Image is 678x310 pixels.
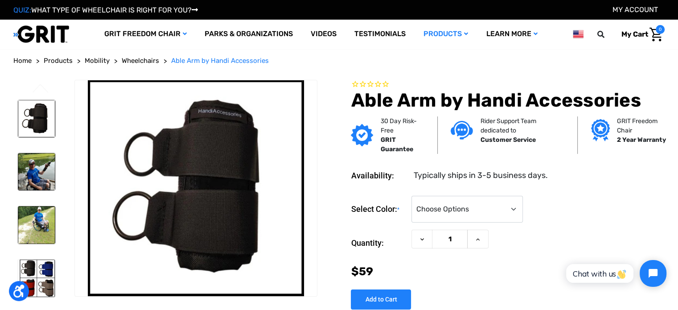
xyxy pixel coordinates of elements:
[612,5,658,14] a: Account
[196,20,302,49] a: Parks & Organizations
[18,153,55,190] img: Able Arm by Handi Accessories
[18,260,55,297] img: Able Arm by Handi Accessories
[480,116,564,135] p: Rider Support Team dedicated to
[656,25,665,34] span: 0
[85,56,110,66] a: Mobility
[591,119,609,141] img: Grit freedom
[601,25,615,44] input: Search
[122,56,159,66] a: Wheelchairs
[351,169,407,182] dt: Availability:
[351,196,407,223] label: Select Color:
[451,121,473,139] img: Customer service
[621,30,648,38] span: My Cart
[351,124,373,146] img: GRIT Guarantee
[31,84,50,95] button: Go to slide 3 of 3
[85,57,110,65] span: Mobility
[351,230,407,256] label: Quantity:
[13,6,31,14] span: QUIZ:
[13,57,32,65] span: Home
[649,28,662,41] img: Cart
[617,136,666,144] strong: 2 Year Warranty
[122,57,159,65] span: Wheelchairs
[44,57,73,65] span: Products
[415,20,477,49] a: Products
[171,56,269,66] a: Able Arm by Handi Accessories
[480,136,535,144] strong: Customer Service
[477,20,546,49] a: Learn More
[556,252,674,294] iframe: Tidio Chat
[13,25,69,43] img: GRIT All-Terrain Wheelchair and Mobility Equipment
[44,56,73,66] a: Products
[573,29,583,40] img: us.png
[351,265,373,278] span: $59
[615,25,665,44] a: Cart with 0 items
[380,116,423,135] p: 30 Day Risk-Free
[95,20,196,49] a: GRIT Freedom Chair
[13,56,665,66] nav: Breadcrumb
[13,6,198,14] a: QUIZ:WHAT TYPE OF WHEELCHAIR IS RIGHT FOR YOU?
[617,116,668,135] p: GRIT Freedom Chair
[351,89,665,112] h1: Able Arm by Handi Accessories
[351,80,665,90] span: Rated 0.0 out of 5 stars 0 reviews
[380,136,413,153] strong: GRIT Guarantee
[302,20,345,49] a: Videos
[18,206,55,244] img: Able Arm by Handi Accessories
[345,20,415,49] a: Testimonials
[13,56,32,66] a: Home
[413,169,547,182] dd: Typically ships in 3-5 business days.
[18,100,55,137] img: Able Arm by Handi Accessories
[75,80,317,296] img: Able Arm by Handi Accessories
[351,289,411,310] input: Add to Cart
[171,57,269,65] span: Able Arm by Handi Accessories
